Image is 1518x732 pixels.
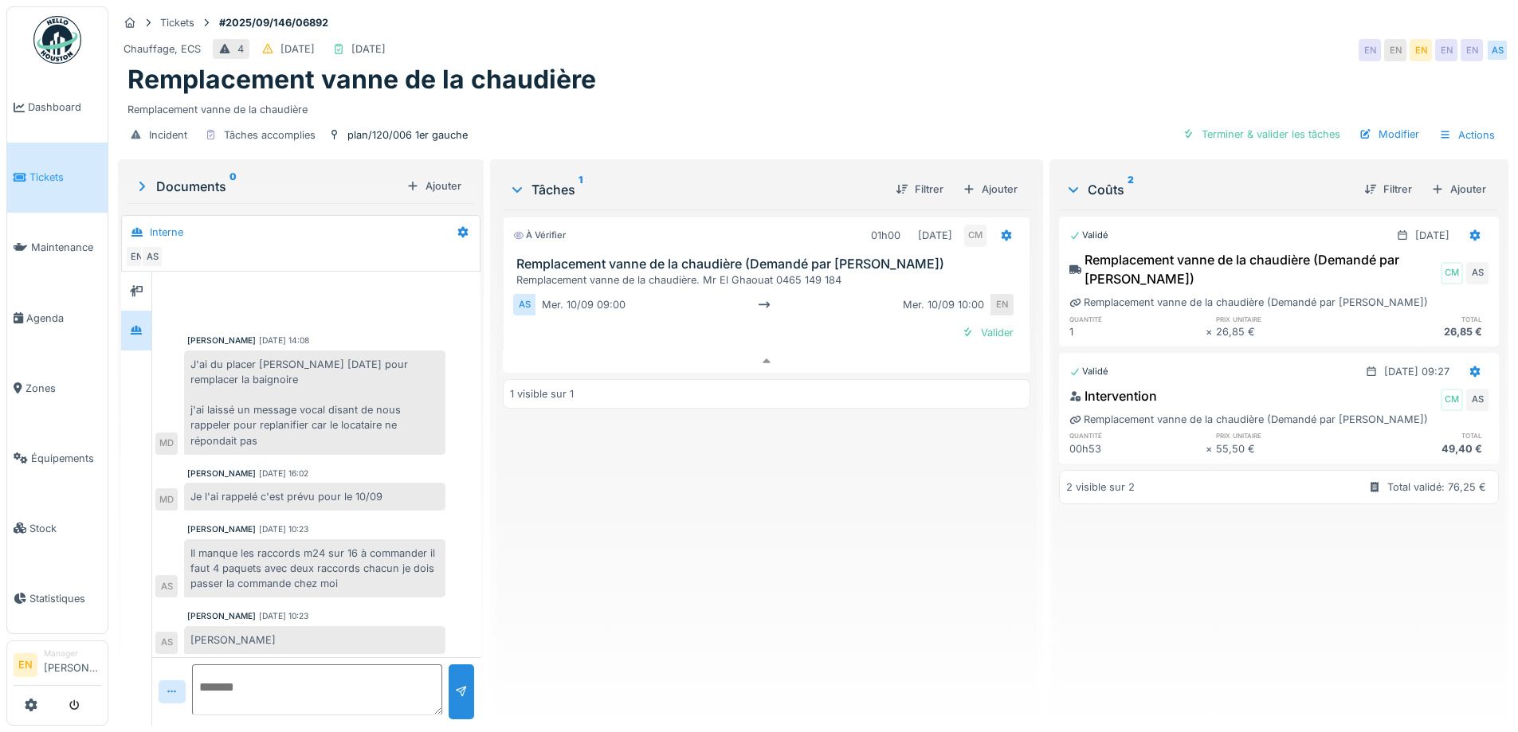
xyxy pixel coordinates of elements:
[1432,123,1502,147] div: Actions
[1352,324,1489,339] div: 26,85 €
[187,468,256,480] div: [PERSON_NAME]
[187,523,256,535] div: [PERSON_NAME]
[44,648,101,682] li: [PERSON_NAME]
[871,228,900,243] div: 01h00
[1461,39,1483,61] div: EN
[509,180,882,199] div: Tâches
[26,311,101,326] span: Agenda
[1415,228,1449,243] div: [DATE]
[259,468,308,480] div: [DATE] 16:02
[1069,386,1157,405] div: Intervention
[1069,314,1206,324] h6: quantité
[127,96,1499,117] div: Remplacement vanne de la chaudière
[29,521,101,536] span: Stock
[955,322,1020,343] div: Valider
[1176,123,1347,145] div: Terminer & valider les tâches
[149,127,187,143] div: Incident
[44,648,101,660] div: Manager
[7,353,108,423] a: Zones
[510,386,574,401] div: 1 visible sur 1
[1216,314,1352,324] h6: prix unitaire
[280,41,315,57] div: [DATE]
[14,653,37,677] li: EN
[918,228,952,243] div: [DATE]
[1069,295,1428,310] div: Remplacement vanne de la chaudière (Demandé par [PERSON_NAME])
[1410,39,1432,61] div: EN
[25,381,101,396] span: Zones
[1216,430,1352,440] h6: prix unitaire
[991,294,1014,315] div: EN
[1387,480,1486,495] div: Total validé: 76,25 €
[141,245,163,268] div: AS
[1069,250,1438,288] div: Remplacement vanne de la chaudière (Demandé par [PERSON_NAME])
[1065,180,1351,199] div: Coûts
[155,632,178,654] div: AS
[400,175,468,197] div: Ajouter
[1206,441,1216,456] div: ×
[155,488,178,511] div: MD
[1358,178,1418,200] div: Filtrer
[229,177,237,196] sup: 0
[1353,123,1426,145] div: Modifier
[516,256,1022,272] h3: Remplacement vanne de la chaudière (Demandé par [PERSON_NAME])
[124,41,201,57] div: Chauffage, ECS
[184,483,445,511] div: Je l'ai rappelé c'est prévu pour le 10/09
[184,539,445,598] div: Il manque les raccords m24 sur 16 à commander il faut 4 paquets avec deux raccords chacun je dois...
[1352,314,1489,324] h6: total
[535,294,990,315] div: mer. 10/09 09:00 mer. 10/09 10:00
[187,335,256,346] div: [PERSON_NAME]
[259,523,308,535] div: [DATE] 10:23
[184,350,445,455] div: J'ai du placer [PERSON_NAME] [DATE] pour remplacer la baignoire j'ai laissé un message vocal disa...
[1206,324,1216,339] div: ×
[1128,180,1134,199] sup: 2
[889,178,950,200] div: Filtrer
[1352,430,1489,440] h6: total
[1384,39,1406,61] div: EN
[1384,364,1449,379] div: [DATE] 09:27
[33,16,81,64] img: Badge_color-CXgf-gQk.svg
[150,225,183,240] div: Interne
[237,41,244,57] div: 4
[7,423,108,493] a: Équipements
[7,143,108,213] a: Tickets
[1352,441,1489,456] div: 49,40 €
[14,648,101,686] a: EN Manager[PERSON_NAME]
[1069,229,1108,242] div: Validé
[184,626,445,654] div: [PERSON_NAME]
[155,433,178,455] div: MD
[127,65,596,95] h1: Remplacement vanne de la chaudière
[28,100,101,115] span: Dashboard
[1435,39,1457,61] div: EN
[1216,441,1352,456] div: 55,50 €
[213,15,335,30] strong: #2025/09/146/06892
[7,213,108,283] a: Maintenance
[160,15,194,30] div: Tickets
[1069,430,1206,440] h6: quantité
[125,245,147,268] div: EN
[134,177,400,196] div: Documents
[351,41,386,57] div: [DATE]
[224,127,316,143] div: Tâches accomplies
[29,591,101,606] span: Statistiques
[31,240,101,255] span: Maintenance
[1216,324,1352,339] div: 26,85 €
[7,563,108,633] a: Statistiques
[964,225,987,247] div: CM
[259,335,309,346] div: [DATE] 14:08
[7,493,108,563] a: Stock
[1066,480,1135,495] div: 2 visible sur 2
[347,127,468,143] div: plan/120/006 1er gauche
[1486,39,1508,61] div: AS
[1466,389,1489,411] div: AS
[1069,324,1206,339] div: 1
[579,180,582,199] sup: 1
[1441,389,1463,411] div: CM
[7,72,108,143] a: Dashboard
[1069,412,1428,427] div: Remplacement vanne de la chaudière (Demandé par [PERSON_NAME])
[29,170,101,185] span: Tickets
[155,575,178,597] div: AS
[1069,365,1108,378] div: Validé
[1466,262,1489,284] div: AS
[1359,39,1381,61] div: EN
[1425,178,1493,200] div: Ajouter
